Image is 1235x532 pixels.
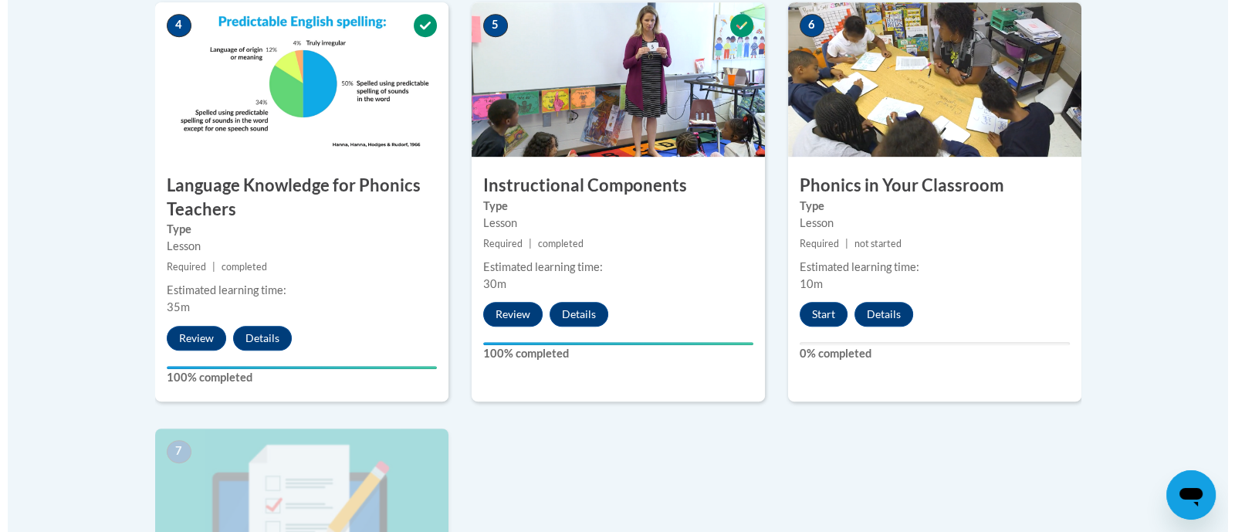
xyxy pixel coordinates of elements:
[159,282,429,299] div: Estimated learning time:
[464,174,757,198] h3: Instructional Components
[159,326,218,351] button: Review
[792,259,1062,276] div: Estimated learning time:
[214,261,259,273] span: completed
[475,238,515,249] span: Required
[159,369,429,386] label: 100% completed
[475,342,746,345] div: Your progress
[475,198,746,215] label: Type
[530,238,576,249] span: completed
[159,261,198,273] span: Required
[205,261,208,273] span: |
[147,174,441,222] h3: Language Knowledge for Phonics Teachers
[475,345,746,362] label: 100% completed
[475,302,535,327] button: Review
[847,238,894,249] span: not started
[1159,470,1208,520] iframe: Button to launch messaging window
[792,345,1062,362] label: 0% completed
[792,302,840,327] button: Start
[475,215,746,232] div: Lesson
[847,302,905,327] button: Details
[521,238,524,249] span: |
[792,215,1062,232] div: Lesson
[159,440,184,463] span: 7
[780,2,1074,157] img: Course Image
[159,14,184,37] span: 4
[475,259,746,276] div: Estimated learning time:
[792,238,831,249] span: Required
[792,198,1062,215] label: Type
[792,14,817,37] span: 6
[464,2,757,157] img: Course Image
[159,300,182,313] span: 35m
[159,221,429,238] label: Type
[792,277,815,290] span: 10m
[780,174,1074,198] h3: Phonics in Your Classroom
[475,277,499,290] span: 30m
[475,14,500,37] span: 5
[225,326,284,351] button: Details
[837,238,841,249] span: |
[159,366,429,369] div: Your progress
[147,2,441,157] img: Course Image
[542,302,601,327] button: Details
[159,238,429,255] div: Lesson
